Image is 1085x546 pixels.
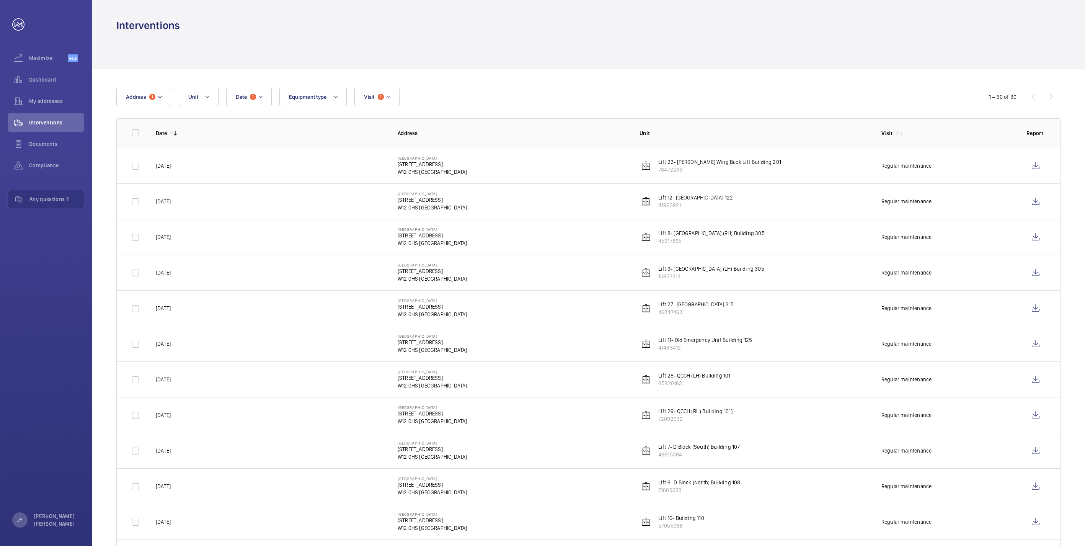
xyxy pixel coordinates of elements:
p: [DATE] [156,411,171,419]
span: My addresses [29,97,84,105]
p: [STREET_ADDRESS] [398,232,467,239]
img: elevator.svg [641,517,651,526]
p: [GEOGRAPHIC_DATA] [398,191,467,196]
p: Address [398,129,627,137]
p: W12 0HS [GEOGRAPHIC_DATA] [398,489,467,496]
p: [STREET_ADDRESS] [398,160,467,168]
img: elevator.svg [641,375,651,384]
p: [DATE] [156,447,171,454]
img: elevator.svg [641,304,651,313]
p: W12 0HS [GEOGRAPHIC_DATA] [398,204,467,211]
p: [PERSON_NAME] [PERSON_NAME] [34,512,80,528]
button: Address1 [116,88,171,106]
p: Lift 9- [GEOGRAPHIC_DATA] (LH) Building 305 [658,265,764,273]
div: Regular maintenance [881,447,932,454]
div: Regular maintenance [881,340,932,348]
p: Lift 6- D Block (North) Building 108 [658,479,741,486]
button: Unit [179,88,219,106]
p: Lift 27- [GEOGRAPHIC_DATA] 315 [658,301,734,308]
div: Regular maintenance [881,162,932,170]
button: Visit1 [354,88,399,106]
p: W12 0HS [GEOGRAPHIC_DATA] [398,453,467,461]
p: W12 0HS [GEOGRAPHIC_DATA] [398,275,467,283]
span: Dashboard [29,76,84,83]
p: [GEOGRAPHIC_DATA] [398,156,467,160]
p: [STREET_ADDRESS] [398,374,467,382]
img: elevator.svg [641,161,651,170]
p: [STREET_ADDRESS] [398,196,467,204]
p: Unit [640,129,869,137]
p: 46847463 [658,308,734,316]
span: Interventions [29,119,84,126]
p: Lift 12- [GEOGRAPHIC_DATA] 122 [658,194,733,201]
p: 15957313 [658,273,764,280]
span: 1 [250,94,256,100]
p: [GEOGRAPHIC_DATA] [398,512,467,517]
p: Lift 22- [PERSON_NAME] Wing Back Lift Building 201 [658,158,781,166]
span: Equipment type [289,94,327,100]
p: [STREET_ADDRESS] [398,303,467,311]
p: 46615394 [658,451,740,458]
p: [GEOGRAPHIC_DATA] [398,263,467,267]
p: [GEOGRAPHIC_DATA] [398,369,467,374]
img: elevator.svg [641,446,651,455]
p: [DATE] [156,198,171,205]
p: W12 0HS [GEOGRAPHIC_DATA] [398,346,467,354]
button: Equipment type [279,88,347,106]
p: W12 0HS [GEOGRAPHIC_DATA] [398,524,467,532]
p: Lift 7- D Block (South) Building 107 [658,443,740,451]
p: [STREET_ADDRESS] [398,410,467,417]
span: Date [236,94,247,100]
div: Regular maintenance [881,482,932,490]
img: elevator.svg [641,482,651,491]
button: Date1 [226,88,272,106]
p: 72092032 [658,415,733,423]
p: Lift 28- QCCH (LH) Building 101 [658,372,731,379]
p: [GEOGRAPHIC_DATA] [398,227,467,232]
p: [DATE] [156,304,171,312]
p: [DATE] [156,269,171,276]
p: [GEOGRAPHIC_DATA] [398,298,467,303]
span: Address [126,94,146,100]
p: Visit [881,129,893,137]
img: elevator.svg [641,197,651,206]
p: 78472233 [658,166,781,173]
p: Lift 8- [GEOGRAPHIC_DATA] (RH) Building 305 [658,229,765,237]
p: [DATE] [156,162,171,170]
p: Lift 29- QCCH (RH) Building 101] [658,407,733,415]
div: Regular maintenance [881,411,932,419]
p: 71889633 [658,486,741,494]
img: elevator.svg [641,232,651,242]
div: Regular maintenance [881,376,932,383]
p: 41963921 [658,201,733,209]
p: Report [1026,129,1045,137]
p: [GEOGRAPHIC_DATA] [398,476,467,481]
span: Beta [68,54,78,62]
p: W12 0HS [GEOGRAPHIC_DATA] [398,311,467,318]
p: [DATE] [156,340,171,348]
img: elevator.svg [641,268,651,277]
p: [DATE] [156,233,171,241]
p: [STREET_ADDRESS] [398,338,467,346]
div: Regular maintenance [881,233,932,241]
p: 65820163 [658,379,731,387]
p: [STREET_ADDRESS] [398,481,467,489]
h1: Interventions [116,18,180,33]
span: Visit [364,94,374,100]
span: 1 [378,94,384,100]
span: Documents [29,140,84,148]
div: Regular maintenance [881,269,932,276]
span: 1 [149,94,155,100]
p: W12 0HS [GEOGRAPHIC_DATA] [398,382,467,389]
div: Regular maintenance [881,198,932,205]
p: [STREET_ADDRESS] [398,517,467,524]
p: W12 0HS [GEOGRAPHIC_DATA] [398,417,467,425]
p: JY [17,516,22,524]
p: W12 0HS [GEOGRAPHIC_DATA] [398,239,467,247]
p: [DATE] [156,482,171,490]
div: Regular maintenance [881,518,932,526]
p: 57055086 [658,522,704,530]
p: [GEOGRAPHIC_DATA] [398,334,467,338]
div: 1 – 30 of 30 [989,93,1016,101]
div: Regular maintenance [881,304,932,312]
